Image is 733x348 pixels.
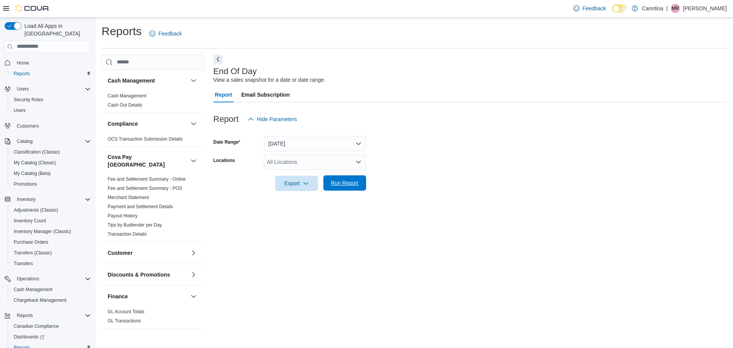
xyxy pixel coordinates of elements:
[331,179,358,187] span: Run Report
[11,285,91,294] span: Cash Management
[8,226,94,237] button: Inventory Manager (Classic)
[14,228,71,235] span: Inventory Manager (Classic)
[11,248,55,257] a: Transfers (Classic)
[189,270,198,279] button: Discounts & Promotions
[11,158,59,167] a: My Catalog (Classic)
[108,77,187,84] button: Cash Management
[14,323,59,329] span: Canadian Compliance
[14,160,56,166] span: My Catalog (Classic)
[570,1,609,16] a: Feedback
[189,119,198,128] button: Compliance
[14,137,91,146] span: Catalog
[108,213,137,219] a: Payout History
[14,218,46,224] span: Inventory Count
[11,95,46,104] a: Security Roles
[108,136,183,142] span: OCS Transaction Submission Details
[11,238,52,247] a: Purchase Orders
[583,5,606,12] span: Feedback
[14,84,91,94] span: Users
[108,176,186,182] a: Fee and Settlement Summary - Online
[11,259,36,268] a: Transfers
[8,248,94,258] button: Transfers (Classic)
[11,180,91,189] span: Promotions
[280,176,313,191] span: Export
[642,4,663,13] p: Canntina
[8,94,94,105] button: Security Roles
[14,149,60,155] span: Classification (Classic)
[17,196,36,202] span: Inventory
[2,84,94,94] button: Users
[108,231,147,237] a: Transaction Details
[245,112,300,127] button: Hide Parameters
[8,237,94,248] button: Purchase Orders
[11,332,91,342] span: Dashboards
[11,169,54,178] a: My Catalog (Beta)
[14,207,58,213] span: Adjustments (Classic)
[241,87,290,102] span: Email Subscription
[2,194,94,205] button: Inventory
[102,307,204,329] div: Finance
[11,216,91,225] span: Inventory Count
[2,57,94,68] button: Home
[355,159,362,165] button: Open list of options
[108,93,146,99] a: Cash Management
[189,292,198,301] button: Finance
[8,321,94,332] button: Canadian Compliance
[108,120,138,128] h3: Compliance
[257,115,297,123] span: Hide Parameters
[14,107,26,113] span: Users
[108,309,144,315] span: GL Account Totals
[108,249,187,257] button: Customer
[17,276,39,282] span: Operations
[17,60,29,66] span: Home
[11,322,91,331] span: Canadian Compliance
[14,181,37,187] span: Promotions
[108,309,144,314] a: GL Account Totals
[8,68,94,79] button: Reports
[11,95,91,104] span: Security Roles
[264,136,366,151] button: [DATE]
[671,4,680,13] div: Matthew Reddy
[11,206,91,215] span: Adjustments (Classic)
[11,227,91,236] span: Inventory Manager (Classic)
[8,215,94,226] button: Inventory Count
[108,213,137,219] span: Payout History
[14,58,32,68] a: Home
[8,147,94,157] button: Classification (Classic)
[108,102,142,108] a: Cash Out Details
[108,93,146,99] span: Cash Management
[15,5,50,12] img: Cova
[189,156,198,165] button: Cova Pay [GEOGRAPHIC_DATA]
[14,195,91,204] span: Inventory
[158,30,182,37] span: Feedback
[8,332,94,342] a: Dashboards
[11,206,61,215] a: Adjustments (Classic)
[11,180,40,189] a: Promotions
[108,293,187,300] button: Finance
[21,22,91,37] span: Load All Apps in [GEOGRAPHIC_DATA]
[213,115,239,124] h3: Report
[275,176,318,191] button: Export
[8,258,94,269] button: Transfers
[612,5,628,13] input: Dark Mode
[108,186,182,191] a: Fee and Settlement Summary - POS
[8,168,94,179] button: My Catalog (Beta)
[11,106,29,115] a: Users
[108,271,170,278] h3: Discounts & Promotions
[11,227,74,236] a: Inventory Manager (Classic)
[11,285,55,294] a: Cash Management
[14,311,36,320] button: Reports
[11,296,69,305] a: Chargeback Management
[17,86,29,92] span: Users
[8,295,94,306] button: Chargeback Management
[108,271,187,278] button: Discounts & Promotions
[14,71,30,77] span: Reports
[11,248,91,257] span: Transfers (Classic)
[213,139,241,145] label: Date Range
[108,293,128,300] h3: Finance
[666,4,668,13] p: |
[14,311,91,320] span: Reports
